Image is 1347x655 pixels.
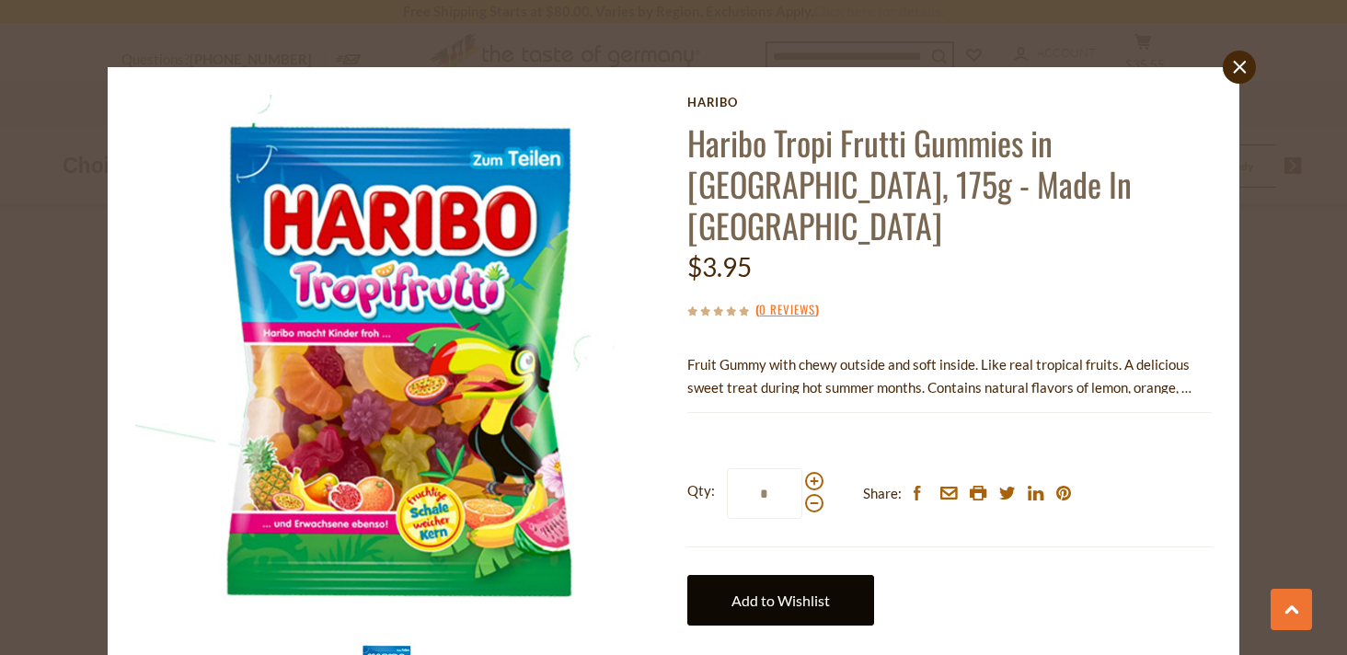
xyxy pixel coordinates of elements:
p: Fruit Gummy with chewy outside and soft inside. Like real tropical fruits. A delicious sweet trea... [687,353,1212,399]
input: Qty: [727,468,802,519]
span: $3.95 [687,251,752,282]
strong: Qty: [687,479,715,502]
a: Haribo Tropi Frutti Gummies in [GEOGRAPHIC_DATA], 175g - Made In [GEOGRAPHIC_DATA] [687,118,1132,249]
span: ( ) [755,300,819,318]
a: Haribo [687,95,1212,109]
span: Share: [863,482,902,505]
img: Haribo Tropi Frutti Gummies in Bag, 175g - Made In Germany [135,95,661,620]
a: 0 Reviews [759,300,815,320]
a: Add to Wishlist [687,575,874,626]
